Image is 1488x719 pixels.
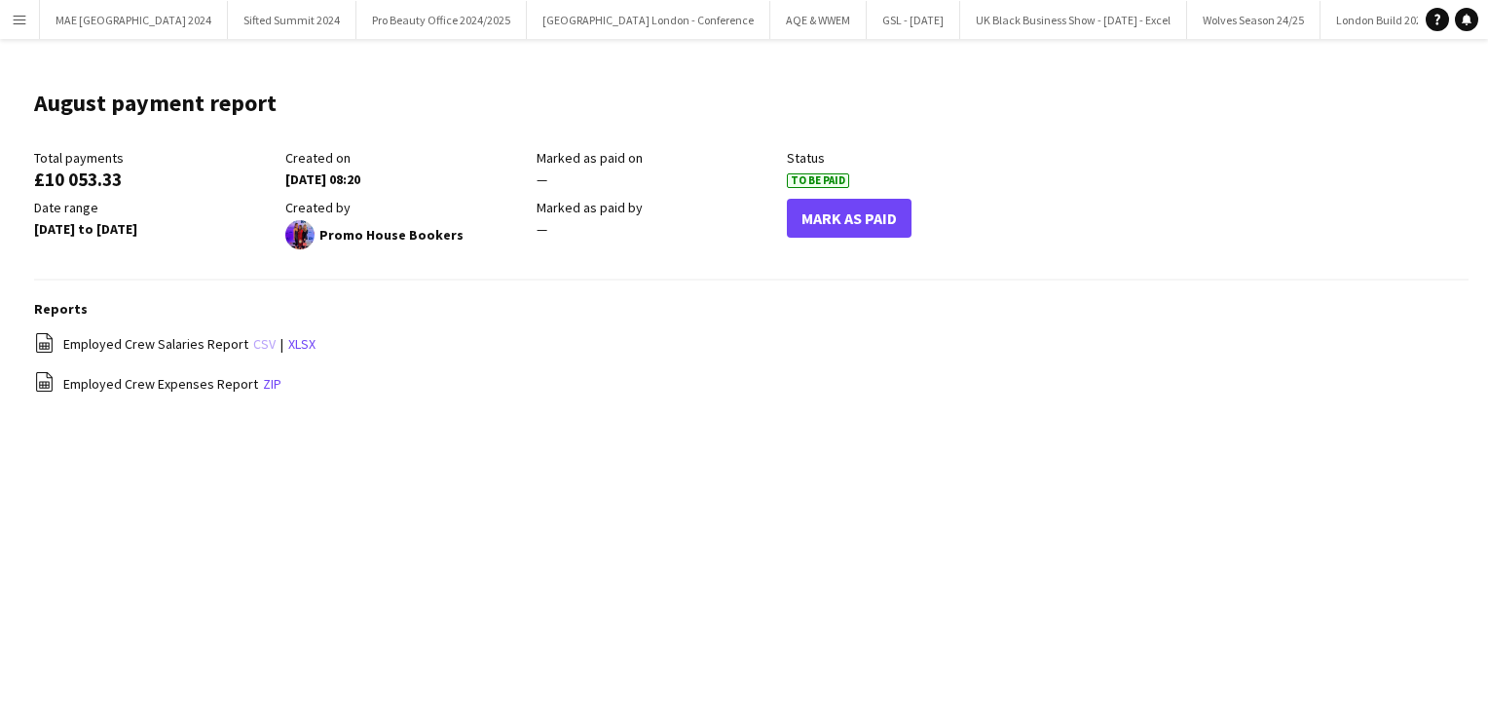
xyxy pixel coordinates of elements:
div: Promo House Bookers [285,220,527,249]
button: Pro Beauty Office 2024/2025 [356,1,527,39]
div: Marked as paid on [537,149,778,167]
button: Wolves Season 24/25 [1187,1,1321,39]
div: Date range [34,199,276,216]
h3: Reports [34,300,1469,318]
div: [DATE] to [DATE] [34,220,276,238]
div: Marked as paid by [537,199,778,216]
div: | [34,332,1469,357]
div: Total payments [34,149,276,167]
button: Sifted Summit 2024 [228,1,356,39]
button: [GEOGRAPHIC_DATA] London - Conference [527,1,770,39]
div: Created on [285,149,527,167]
span: Employed Crew Salaries Report [63,335,248,353]
div: £10 053.33 [34,170,276,188]
div: [DATE] 08:20 [285,170,527,188]
button: AQE & WWEM [770,1,867,39]
button: GSL - [DATE] [867,1,960,39]
span: — [537,220,547,238]
span: — [537,170,547,188]
a: csv [253,335,276,353]
a: zip [263,375,281,393]
button: UK Black Business Show - [DATE] - Excel [960,1,1187,39]
span: Employed Crew Expenses Report [63,375,258,393]
div: Status [787,149,1028,167]
a: xlsx [288,335,316,353]
h1: August payment report [34,89,277,118]
button: MAE [GEOGRAPHIC_DATA] 2024 [40,1,228,39]
button: Mark As Paid [787,199,911,238]
button: London Build 2024 [1321,1,1444,39]
div: Created by [285,199,527,216]
span: To Be Paid [787,173,849,188]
